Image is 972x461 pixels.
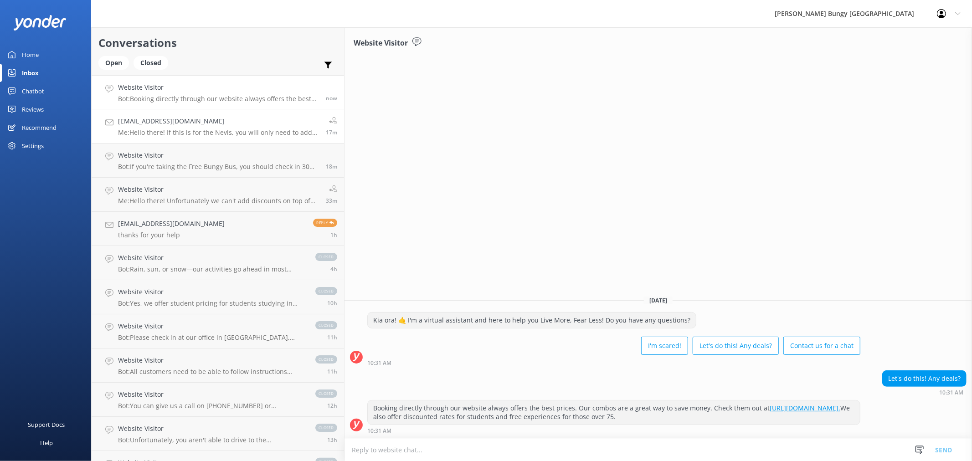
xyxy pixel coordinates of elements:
[22,137,44,155] div: Settings
[118,368,306,376] p: Bot: All customers need to be able to follow instructions provided by our crew. For the Sky Jump ...
[98,57,134,67] a: Open
[92,178,344,212] a: Website VisitorMe:Hello there! Unfortunately we can't add discounts on top of discounts, so you w...
[326,128,337,136] span: 10:14am 17-Aug-2025 (UTC +12:00) Pacific/Auckland
[118,321,306,331] h4: Website Visitor
[315,321,337,329] span: closed
[939,390,963,395] strong: 10:31 AM
[313,219,337,227] span: Reply
[118,424,306,434] h4: Website Visitor
[118,265,306,273] p: Bot: Rain, sun, or snow—our activities go ahead in most weather conditions, and it makes for an e...
[882,389,967,395] div: 10:31am 17-Aug-2025 (UTC +12:00) Pacific/Auckland
[134,57,173,67] a: Closed
[28,415,65,434] div: Support Docs
[92,109,344,143] a: [EMAIL_ADDRESS][DOMAIN_NAME]Me:Hello there! If this is for the Nevis, you will only need to add o...
[327,299,337,307] span: 12:15am 17-Aug-2025 (UTC +12:00) Pacific/Auckland
[354,37,408,49] h3: Website Visitor
[118,219,225,229] h4: [EMAIL_ADDRESS][DOMAIN_NAME]
[367,427,861,434] div: 10:31am 17-Aug-2025 (UTC +12:00) Pacific/Auckland
[118,299,306,307] p: Bot: Yes, we offer student pricing for students studying in domestic NZ institutions. You will ne...
[92,280,344,314] a: Website VisitorBot:Yes, we offer student pricing for students studying in domestic NZ institution...
[118,116,319,126] h4: [EMAIL_ADDRESS][DOMAIN_NAME]
[92,75,344,109] a: Website VisitorBot:Booking directly through our website always offers the best prices. Our combos...
[315,424,337,432] span: closed
[118,333,306,342] p: Bot: Please check in at our office in [GEOGRAPHIC_DATA], located at [STREET_ADDRESS] Our buses de...
[92,246,344,280] a: Website VisitorBot:Rain, sun, or snow—our activities go ahead in most weather conditions, and it ...
[40,434,53,452] div: Help
[367,360,391,366] strong: 10:31 AM
[315,355,337,364] span: closed
[92,417,344,451] a: Website VisitorBot:Unfortunately, you aren't able to drive to the [GEOGRAPHIC_DATA] site as it is...
[118,197,319,205] p: Me: Hello there! Unfortunately we can't add discounts on top of discounts, so you would need to c...
[118,128,319,137] p: Me: Hello there! If this is for the Nevis, you will only need to add one $50 spectator (your wife...
[644,297,673,304] span: [DATE]
[92,348,344,383] a: Website VisitorBot:All customers need to be able to follow instructions provided by our crew. For...
[327,402,337,410] span: 09:33pm 16-Aug-2025 (UTC +12:00) Pacific/Auckland
[22,64,39,82] div: Inbox
[315,389,337,398] span: closed
[118,163,319,171] p: Bot: If you're taking the Free Bungy Bus, you should check in 30 minutes before the bus departure...
[315,287,337,295] span: closed
[368,400,860,425] div: Booking directly through our website always offers the best prices. Our combos are a great way to...
[92,212,344,246] a: [EMAIL_ADDRESS][DOMAIN_NAME]thanks for your helpReply1h
[326,94,337,102] span: 10:31am 17-Aug-2025 (UTC +12:00) Pacific/Auckland
[118,389,306,400] h4: Website Visitor
[118,150,319,160] h4: Website Visitor
[118,95,319,103] p: Bot: Booking directly through our website always offers the best prices. Our combos are a great w...
[22,82,44,100] div: Chatbot
[327,333,337,341] span: 11:16pm 16-Aug-2025 (UTC +12:00) Pacific/Auckland
[92,314,344,348] a: Website VisitorBot:Please check in at our office in [GEOGRAPHIC_DATA], located at [STREET_ADDRESS...
[118,436,306,444] p: Bot: Unfortunately, you aren't able to drive to the [GEOGRAPHIC_DATA] site as it is on private pr...
[641,337,688,355] button: I'm scared!
[118,402,306,410] p: Bot: You can give us a call on [PHONE_NUMBER] or [PHONE_NUMBER] to chat with a crew member. Our o...
[22,46,39,64] div: Home
[134,56,168,70] div: Closed
[327,436,337,444] span: 09:24pm 16-Aug-2025 (UTC +12:00) Pacific/Auckland
[367,359,861,366] div: 10:31am 17-Aug-2025 (UTC +12:00) Pacific/Auckland
[118,184,319,195] h4: Website Visitor
[367,428,391,434] strong: 10:31 AM
[783,337,860,355] button: Contact us for a chat
[326,197,337,205] span: 09:59am 17-Aug-2025 (UTC +12:00) Pacific/Auckland
[98,34,337,51] h2: Conversations
[22,118,57,137] div: Recommend
[14,15,66,30] img: yonder-white-logo.png
[330,231,337,239] span: 09:26am 17-Aug-2025 (UTC +12:00) Pacific/Auckland
[327,368,337,375] span: 10:41pm 16-Aug-2025 (UTC +12:00) Pacific/Auckland
[883,371,966,386] div: Let's do this! Any deals?
[693,337,779,355] button: Let's do this! Any deals?
[770,404,840,412] a: [URL][DOMAIN_NAME].
[92,383,344,417] a: Website VisitorBot:You can give us a call on [PHONE_NUMBER] or [PHONE_NUMBER] to chat with a crew...
[118,287,306,297] h4: Website Visitor
[118,231,225,239] p: thanks for your help
[326,163,337,170] span: 10:14am 17-Aug-2025 (UTC +12:00) Pacific/Auckland
[118,355,306,365] h4: Website Visitor
[315,253,337,261] span: closed
[330,265,337,273] span: 06:20am 17-Aug-2025 (UTC +12:00) Pacific/Auckland
[92,143,344,178] a: Website VisitorBot:If you're taking the Free Bungy Bus, you should check in 30 minutes before the...
[118,82,319,92] h4: Website Visitor
[118,253,306,263] h4: Website Visitor
[22,100,44,118] div: Reviews
[98,56,129,70] div: Open
[368,312,696,328] div: Kia ora! 🤙 I'm a virtual assistant and here to help you Live More, Fear Less! Do you have any que...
